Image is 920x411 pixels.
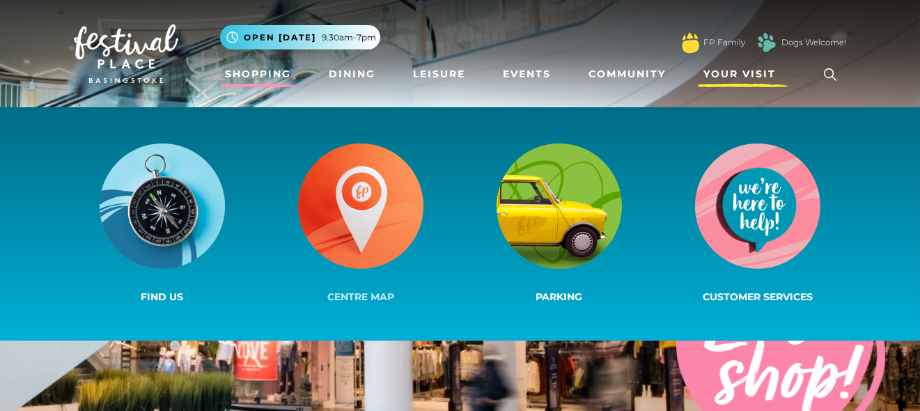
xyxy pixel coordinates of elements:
[703,67,776,82] span: Your Visit
[141,290,184,303] span: Find us
[460,141,659,307] a: Parking
[262,141,460,307] a: Centre Map
[220,61,297,87] a: Shopping
[659,141,857,307] a: Customer Services
[782,36,847,49] a: Dogs Welcome!
[698,61,788,87] a: Your Visit
[704,36,746,49] a: FP Family
[323,61,381,87] a: Dining
[63,141,262,307] a: Find us
[407,61,471,87] a: Leisure
[244,31,317,44] span: Open [DATE]
[703,290,813,303] span: Customer Services
[322,31,377,44] span: 9.30am-7pm
[536,290,583,303] span: Parking
[220,25,380,49] button: Open [DATE] 9.30am-7pm
[327,290,394,303] span: Centre Map
[74,24,178,83] img: Festival Place Logo
[497,61,556,87] a: Events
[583,61,671,87] a: Community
